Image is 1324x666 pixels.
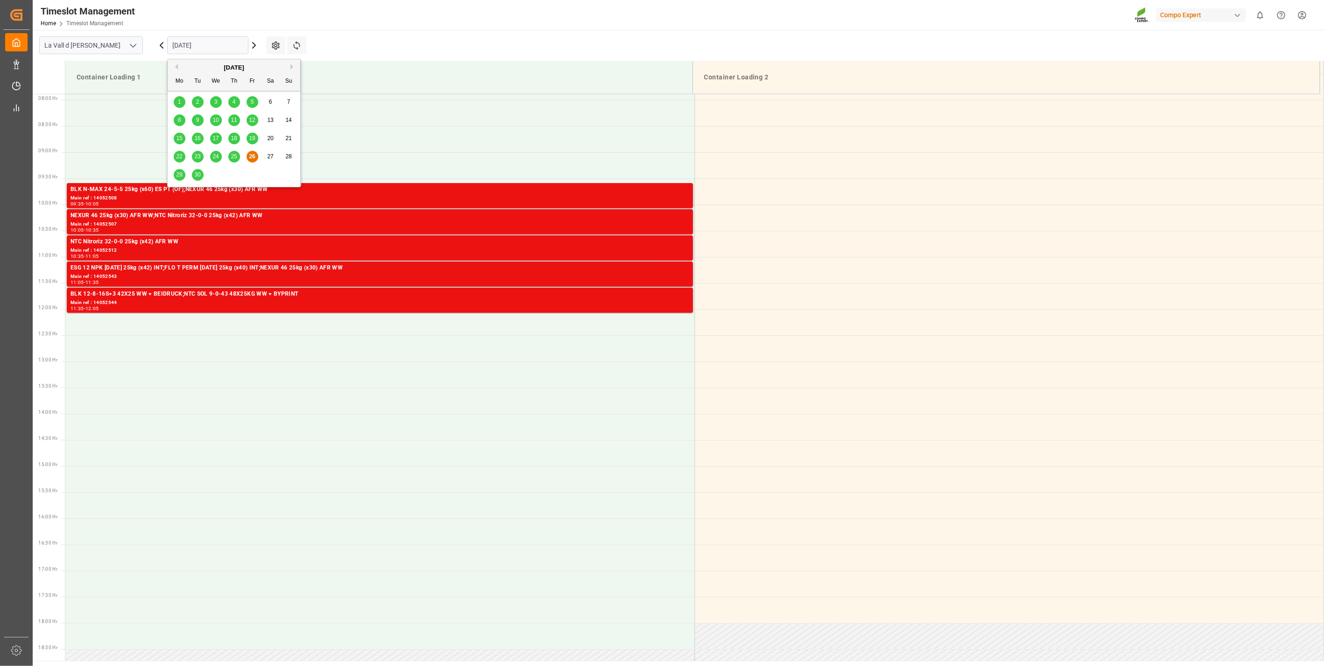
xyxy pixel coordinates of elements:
[701,69,1312,86] div: Container Loading 2
[41,4,135,18] div: Timeslot Management
[38,200,57,205] span: 10:00 Hr
[71,185,689,194] div: BLK N-MAX 24-5-5 25kg (x60) ES PT (OF);NEXUR 46 25kg (x30) AFR WW
[71,290,689,299] div: BLK 12-8-16S+3 42X25 WW + BEIDRUCK;NTC SOL 9-0-43 48X25KG WW + BYPRINT
[71,306,84,311] div: 11:35
[290,64,296,70] button: Next Month
[170,93,298,184] div: month 2025-09
[1156,6,1250,24] button: Compo Expert
[192,133,204,144] div: Choose Tuesday, September 16th, 2025
[85,306,99,311] div: 12:05
[168,63,300,72] div: [DATE]
[267,135,273,142] span: 20
[172,64,178,70] button: Previous Month
[283,151,295,163] div: Choose Sunday, September 28th, 2025
[247,133,258,144] div: Choose Friday, September 19th, 2025
[174,151,185,163] div: Choose Monday, September 22nd, 2025
[192,96,204,108] div: Choose Tuesday, September 2nd, 2025
[1135,7,1150,23] img: Screenshot%202023-09-29%20at%2010.02.21.png_1712312052.png
[38,253,57,258] span: 11:00 Hr
[192,76,204,87] div: Tu
[228,151,240,163] div: Choose Thursday, September 25th, 2025
[38,488,57,493] span: 15:30 Hr
[212,153,219,160] span: 24
[210,151,222,163] div: Choose Wednesday, September 24th, 2025
[247,96,258,108] div: Choose Friday, September 5th, 2025
[71,273,689,281] div: Main ref : 14052543
[194,171,200,178] span: 30
[38,305,57,310] span: 12:00 Hr
[285,135,291,142] span: 21
[212,117,219,123] span: 10
[41,20,56,27] a: Home
[38,331,57,336] span: 12:30 Hr
[38,357,57,362] span: 13:00 Hr
[38,383,57,389] span: 13:30 Hr
[85,228,99,232] div: 10:35
[38,514,57,519] span: 16:00 Hr
[228,114,240,126] div: Choose Thursday, September 11th, 2025
[38,567,57,572] span: 17:00 Hr
[38,462,57,467] span: 15:00 Hr
[249,117,255,123] span: 12
[73,69,685,86] div: Container Loading 1
[233,99,236,105] span: 4
[71,194,689,202] div: Main ref : 14052508
[84,306,85,311] div: -
[1271,5,1292,26] button: Help Center
[267,117,273,123] span: 13
[265,76,276,87] div: Sa
[174,76,185,87] div: Mo
[38,148,57,153] span: 09:00 Hr
[249,135,255,142] span: 19
[176,171,182,178] span: 29
[174,96,185,108] div: Choose Monday, September 1st, 2025
[285,153,291,160] span: 28
[267,153,273,160] span: 27
[265,133,276,144] div: Choose Saturday, September 20th, 2025
[192,169,204,181] div: Choose Tuesday, September 30th, 2025
[38,619,57,624] span: 18:00 Hr
[84,254,85,258] div: -
[247,76,258,87] div: Fr
[285,117,291,123] span: 14
[38,436,57,441] span: 14:30 Hr
[178,117,181,123] span: 8
[194,135,200,142] span: 16
[247,114,258,126] div: Choose Friday, September 12th, 2025
[71,254,84,258] div: 10:35
[38,540,57,546] span: 16:30 Hr
[71,247,689,255] div: Main ref : 14052512
[283,96,295,108] div: Choose Sunday, September 7th, 2025
[126,38,140,53] button: open menu
[231,153,237,160] span: 25
[38,593,57,598] span: 17:30 Hr
[265,96,276,108] div: Choose Saturday, September 6th, 2025
[210,133,222,144] div: Choose Wednesday, September 17th, 2025
[194,153,200,160] span: 23
[38,645,57,650] span: 18:30 Hr
[283,133,295,144] div: Choose Sunday, September 21st, 2025
[251,99,254,105] span: 5
[283,76,295,87] div: Su
[228,96,240,108] div: Choose Thursday, September 4th, 2025
[176,153,182,160] span: 22
[196,117,199,123] span: 9
[38,410,57,415] span: 14:00 Hr
[192,114,204,126] div: Choose Tuesday, September 9th, 2025
[212,135,219,142] span: 17
[71,263,689,273] div: ESG 12 NPK [DATE] 25kg (x42) INT;FLO T PERM [DATE] 25kg (x40) INT;NEXUR 46 25kg (x30) AFR WW
[174,169,185,181] div: Choose Monday, September 29th, 2025
[249,153,255,160] span: 26
[231,135,237,142] span: 18
[228,133,240,144] div: Choose Thursday, September 18th, 2025
[174,133,185,144] div: Choose Monday, September 15th, 2025
[39,36,143,54] input: Type to search/select
[85,202,99,206] div: 10:05
[1250,5,1271,26] button: show 0 new notifications
[85,280,99,284] div: 11:35
[167,36,248,54] input: DD.MM.YYYY
[231,117,237,123] span: 11
[38,279,57,284] span: 11:30 Hr
[71,299,689,307] div: Main ref : 14052544
[283,114,295,126] div: Choose Sunday, September 14th, 2025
